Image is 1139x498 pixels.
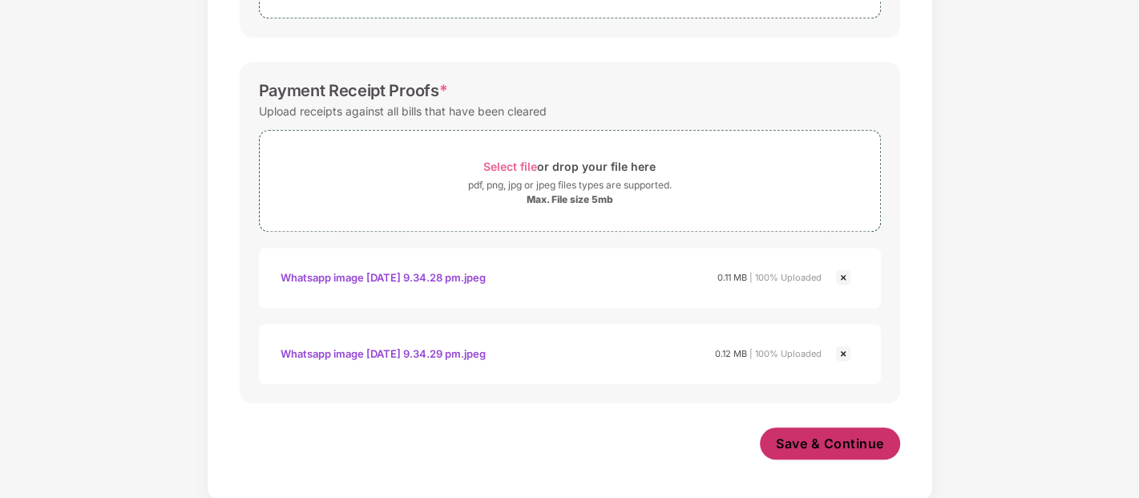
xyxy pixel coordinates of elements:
[483,156,656,177] div: or drop your file here
[749,272,822,283] span: | 100% Uploaded
[468,177,672,193] div: pdf, png, jpg or jpeg files types are supported.
[715,348,747,359] span: 0.12 MB
[760,427,900,460] button: Save & Continue
[483,160,537,173] span: Select file
[834,344,853,363] img: svg+xml;base64,PHN2ZyBpZD0iQ3Jvc3MtMjR4MjQiIHhtbG5zPSJodHRwOi8vd3d3LnczLm9yZy8yMDAwL3N2ZyIgd2lkdG...
[259,81,448,100] div: Payment Receipt Proofs
[281,340,486,367] div: Whatsapp image [DATE] 9.34.29 pm.jpeg
[834,268,853,287] img: svg+xml;base64,PHN2ZyBpZD0iQ3Jvc3MtMjR4MjQiIHhtbG5zPSJodHRwOi8vd3d3LnczLm9yZy8yMDAwL3N2ZyIgd2lkdG...
[749,348,822,359] span: | 100% Uploaded
[717,272,747,283] span: 0.11 MB
[259,100,547,122] div: Upload receipts against all bills that have been cleared
[527,193,613,206] div: Max. File size 5mb
[260,143,880,219] span: Select fileor drop your file herepdf, png, jpg or jpeg files types are supported.Max. File size 5mb
[776,435,884,452] span: Save & Continue
[281,264,486,291] div: Whatsapp image [DATE] 9.34.28 pm.jpeg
